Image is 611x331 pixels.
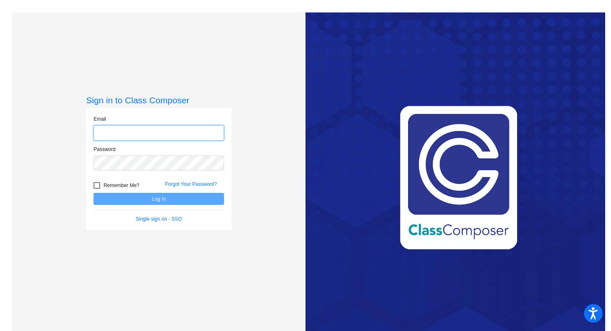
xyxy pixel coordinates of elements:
button: Log In [94,193,224,205]
h3: Sign in to Class Composer [86,95,232,105]
a: Single sign on - SSO [136,216,182,222]
span: Remember Me? [103,180,139,190]
a: Forgot Your Password? [165,181,217,187]
label: Email [94,115,106,123]
label: Password [94,146,116,153]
